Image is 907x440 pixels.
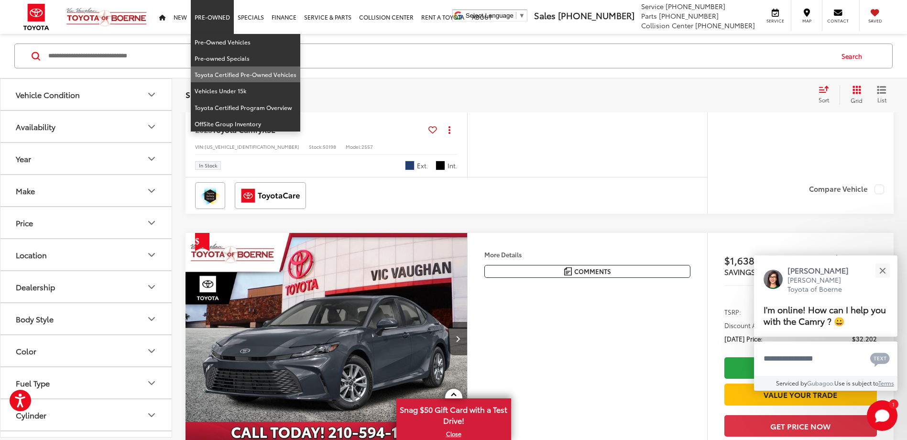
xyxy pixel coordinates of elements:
[146,217,157,229] div: Price
[877,96,886,104] span: List
[191,99,300,116] a: Toyota Certified Program Overview
[195,233,209,251] span: Get Price Drop Alert
[146,89,157,100] div: Vehicle Condition
[659,11,719,21] span: [PHONE_NUMBER]
[867,400,897,431] button: Toggle Chat Window
[146,121,157,132] div: Availability
[864,18,885,24] span: Saved
[764,303,886,327] span: I'm online! How can I help you with the Camry ? 😀
[16,314,54,323] div: Body Style
[448,126,450,133] span: dropdown dots
[146,409,157,421] div: Cylinder
[309,143,323,150] span: Stock:
[448,322,467,355] button: Next image
[195,124,212,135] span: 2025
[0,79,173,110] button: Vehicle ConditionVehicle Condition
[0,335,173,366] button: ColorColor
[146,345,157,357] div: Color
[641,1,664,11] span: Service
[787,275,858,294] p: [PERSON_NAME] Toyota of Boerne
[484,265,690,278] button: Comments
[872,260,893,281] button: Close
[724,307,741,317] span: TSRP:
[191,83,300,99] a: Vehicles Under 15k
[405,161,415,170] span: Reservoir Blue
[146,185,157,197] div: Make
[754,255,897,391] div: Close[PERSON_NAME][PERSON_NAME] Toyota of BoerneI'm online! How can I help you with the Camry ? 😀...
[205,143,299,150] span: [US_VEHICLE_IDENTIFICATION_NUMBER]
[448,161,458,170] span: Int.
[724,357,877,379] a: Check Availability
[0,399,173,430] button: CylinderCylinder
[0,239,173,270] button: LocationLocation
[397,399,510,429] span: Snag $50 Gift Card with a Test Drive!
[191,50,300,66] a: Pre-owned Specials
[814,85,840,104] button: Select sort value
[16,346,36,355] div: Color
[724,415,877,437] button: Get Price Now
[0,303,173,334] button: Body StyleBody Style
[191,116,300,132] a: OffSite Group Inventory
[724,266,755,277] span: SAVINGS
[146,313,157,325] div: Body Style
[870,352,890,367] svg: Text
[564,267,572,275] img: Comments
[787,265,858,275] p: [PERSON_NAME]
[66,7,147,27] img: Vic Vaughan Toyota of Boerne
[195,124,425,135] a: 2025Toyota CamryXSE
[195,143,205,150] span: VIN:
[0,143,173,174] button: YearYear
[516,12,516,19] span: ​
[436,161,445,170] span: Black
[724,320,778,330] span: Discount Amount:
[346,143,361,150] span: Model:
[641,21,693,30] span: Collision Center
[47,44,832,67] input: Search by Make, Model, or Keyword
[16,378,50,387] div: Fuel Type
[237,184,304,207] img: ToyotaCare Vic Vaughan Toyota of Boerne Boerne TX
[441,121,458,138] button: Actions
[809,185,884,194] label: Compare Vehicle
[146,281,157,293] div: Dealership
[800,252,877,266] span: $32,202
[754,341,897,376] textarea: Type your message
[0,175,173,206] button: MakeMake
[832,44,876,68] button: Search
[519,12,525,19] span: ▼
[16,154,31,163] div: Year
[16,282,55,291] div: Dealership
[834,379,878,387] span: Use is subject to
[840,85,870,104] button: Grid View
[867,348,893,369] button: Chat with SMS
[878,379,894,387] a: Terms
[323,143,336,150] span: 50198
[146,249,157,261] div: Location
[16,410,46,419] div: Cylinder
[199,163,217,168] span: In Stock
[16,186,35,195] div: Make
[16,90,80,99] div: Vehicle Condition
[146,153,157,165] div: Year
[534,9,556,22] span: Sales
[807,379,834,387] a: Gubagoo.
[16,250,47,259] div: Location
[776,379,807,387] span: Serviced by
[870,85,894,104] button: List View
[186,88,277,100] span: Showing all 82 vehicles
[417,161,428,170] span: Ext.
[484,251,690,258] h4: More Details
[666,1,725,11] span: [PHONE_NUMBER]
[724,384,877,405] a: Value Your Trade
[867,400,897,431] svg: Start Chat
[724,334,763,343] span: [DATE] Price:
[197,184,223,207] img: Toyota Safety Sense Vic Vaughan Toyota of Boerne Boerne TX
[724,253,801,267] span: $1,638
[892,402,895,406] span: 1
[796,18,817,24] span: Map
[262,124,275,135] span: XSE
[191,34,300,50] a: Pre-Owned Vehicles
[361,143,373,150] span: 2557
[558,9,634,22] span: [PHONE_NUMBER]
[16,218,33,227] div: Price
